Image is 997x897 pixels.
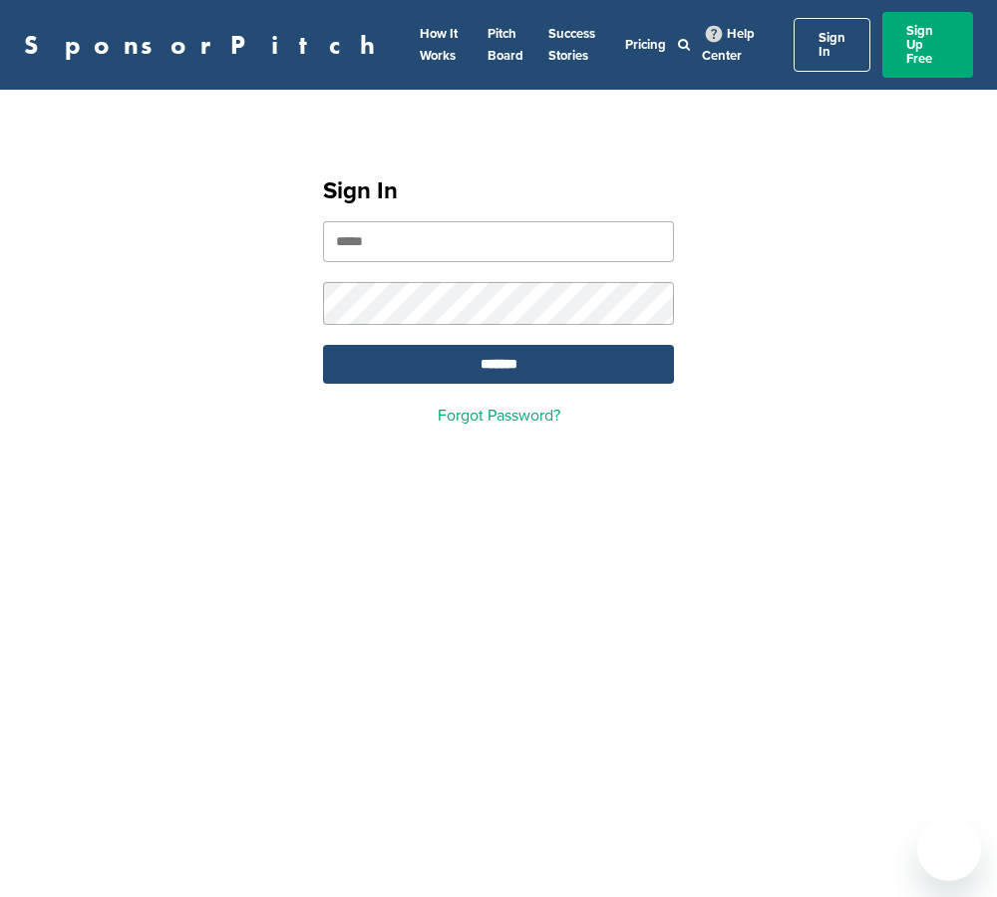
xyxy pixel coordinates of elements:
h1: Sign In [323,173,674,209]
a: Sign Up Free [882,12,973,78]
a: Help Center [702,22,755,68]
a: Pricing [625,37,666,53]
a: Success Stories [548,26,595,64]
a: SponsorPitch [24,32,388,58]
a: Pitch Board [488,26,523,64]
a: How It Works [420,26,458,64]
a: Sign In [794,18,870,72]
a: Forgot Password? [438,406,560,426]
iframe: Button to launch messaging window [917,817,981,881]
